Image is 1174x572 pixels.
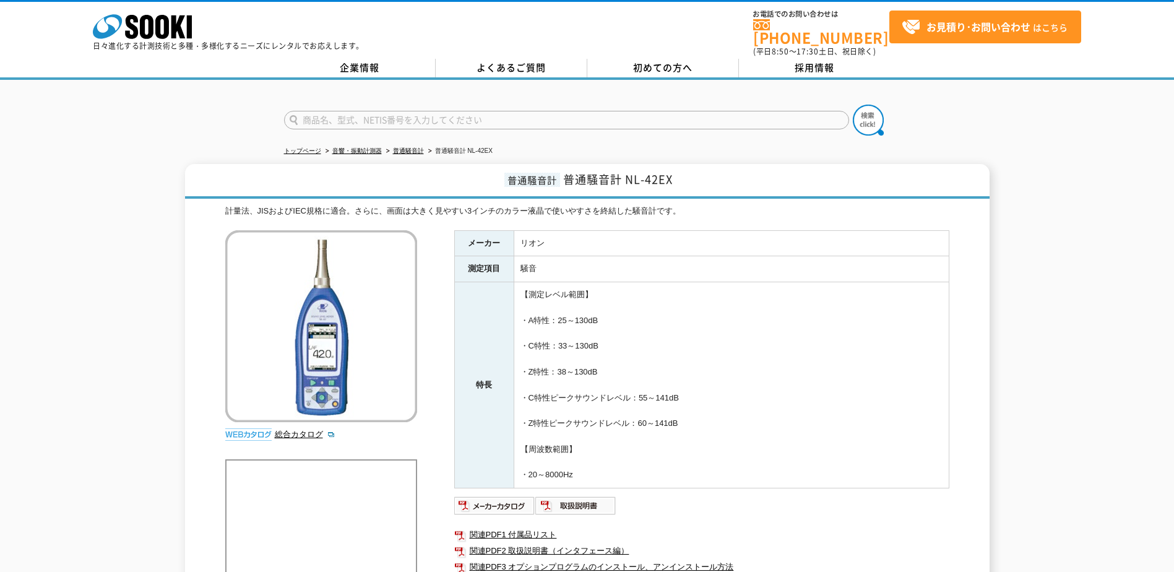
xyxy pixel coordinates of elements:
span: 17:30 [796,46,819,57]
a: お見積り･お問い合わせはこちら [889,11,1081,43]
a: 普通騒音計 [393,147,424,154]
th: 特長 [454,282,514,488]
a: 初めての方へ [587,59,739,77]
span: 普通騒音計 NL-42EX [563,171,673,188]
td: 【測定レベル範囲】 ・A特性：25～130dB ・C特性：33～130dB ・Z特性：38～130dB ・C特性ピークサウンドレベル：55～141dB ・Z特性ピークサウンドレベル：60～141... [514,282,949,488]
img: 取扱説明書 [535,496,616,516]
a: 企業情報 [284,59,436,77]
a: [PHONE_NUMBER] [753,19,889,45]
span: (平日 ～ 土日、祝日除く) [753,46,876,57]
a: 音響・振動計測器 [332,147,382,154]
td: 騒音 [514,256,949,282]
th: 測定項目 [454,256,514,282]
a: トップページ [284,147,321,154]
span: はこちら [902,18,1068,37]
span: 8:50 [772,46,789,57]
img: webカタログ [225,428,272,441]
a: 関連PDF1 付属品リスト [454,527,949,543]
th: メーカー [454,230,514,256]
a: 総合カタログ [275,430,335,439]
div: 計量法、JISおよびIEC規格に適合。さらに、画面は大きく見やすい3インチのカラー液晶で使いやすさを終結した騒音計です。 [225,205,949,218]
strong: お見積り･お問い合わせ [926,19,1030,34]
span: 普通騒音計 [504,173,560,187]
td: リオン [514,230,949,256]
img: メーカーカタログ [454,496,535,516]
span: 初めての方へ [633,61,693,74]
a: 関連PDF2 取扱説明書（インタフェース編） [454,543,949,559]
li: 普通騒音計 NL-42EX [426,145,493,158]
img: btn_search.png [853,105,884,136]
a: 取扱説明書 [535,504,616,513]
p: 日々進化する計測技術と多種・多様化するニーズにレンタルでお応えします。 [93,42,364,50]
a: よくあるご質問 [436,59,587,77]
a: メーカーカタログ [454,504,535,513]
span: お電話でのお問い合わせは [753,11,889,18]
input: 商品名、型式、NETIS番号を入力してください [284,111,849,129]
img: 普通騒音計 NL-42EX [225,230,417,422]
a: 採用情報 [739,59,891,77]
